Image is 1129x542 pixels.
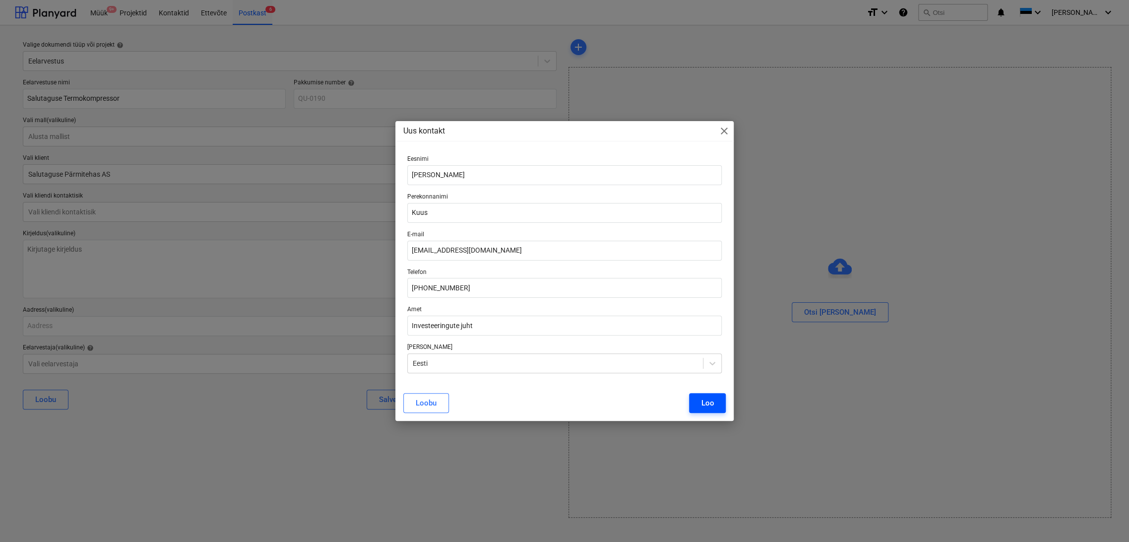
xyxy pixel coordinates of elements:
p: E-mail [407,231,722,241]
p: Uus kontakt [403,125,445,137]
input: Eesnimi [407,165,722,185]
p: Telefon [407,269,722,278]
input: E-mail [407,241,722,261]
div: Loo [701,397,714,409]
div: Loobu [416,397,437,409]
button: Loobu [403,393,449,413]
p: Amet [407,306,722,316]
input: Perekonnanimi [407,203,722,223]
p: [PERSON_NAME] [407,343,722,353]
span: close [718,125,730,137]
input: Amet [407,316,722,336]
p: Eesnimi [407,155,722,165]
input: Telefon [407,278,722,298]
p: Perekonnanimi [407,193,722,203]
button: Loo [689,393,726,413]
